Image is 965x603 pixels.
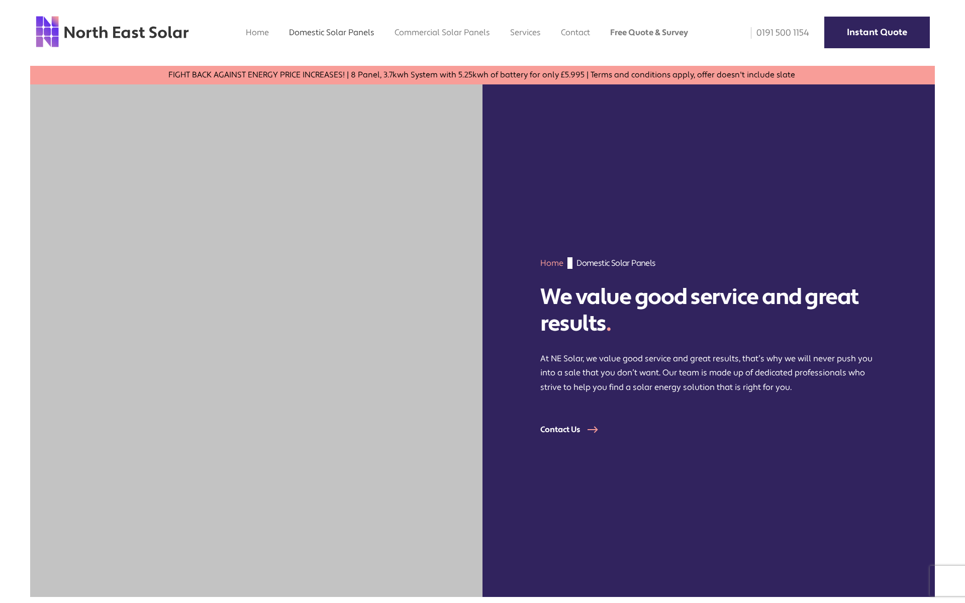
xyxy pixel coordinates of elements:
img: north east solar logo [35,15,189,48]
a: Free Quote & Survey [610,27,688,38]
a: Commercial Solar Panels [395,27,490,38]
span: . [606,310,611,338]
a: 0191 500 1154 [744,27,809,39]
a: Instant Quote [824,17,930,48]
h1: We value good service and great results [540,284,877,337]
p: At NE Solar, we value good service and great results, that’s why we will never push you into a sa... [540,352,877,394]
a: Services [510,27,541,38]
span: Domestic Solar Panels [576,257,655,269]
a: Domestic Solar Panels [289,27,374,38]
img: north east solar employees putting solar panels on a domestic house [30,84,482,597]
a: Contact Us [540,425,611,435]
a: Contact [561,27,590,38]
img: gif;base64,R0lGODdhAQABAPAAAMPDwwAAACwAAAAAAQABAAACAkQBADs= [567,257,572,269]
a: Home [540,258,563,268]
a: Home [246,27,269,38]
